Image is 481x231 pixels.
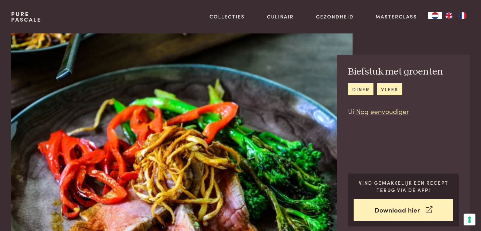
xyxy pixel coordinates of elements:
h2: Biefstuk met groenten [348,66,443,78]
a: FR [456,12,470,19]
a: PurePascale [11,11,41,22]
a: Masterclass [376,13,417,20]
div: Language [428,12,442,19]
a: Collecties [210,13,245,20]
a: diner [348,83,373,95]
a: Gezondheid [316,13,354,20]
a: Nog eenvoudiger [356,106,409,116]
a: NL [428,12,442,19]
button: Uw voorkeuren voor toestemming voor trackingtechnologieën [464,214,475,225]
a: EN [442,12,456,19]
a: Culinair [267,13,294,20]
a: Download hier [354,199,453,221]
p: Uit [348,106,443,116]
ul: Language list [442,12,470,19]
aside: Language selected: Nederlands [428,12,470,19]
p: Vind gemakkelijk een recept terug via de app! [354,179,453,193]
a: vlees [377,83,402,95]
